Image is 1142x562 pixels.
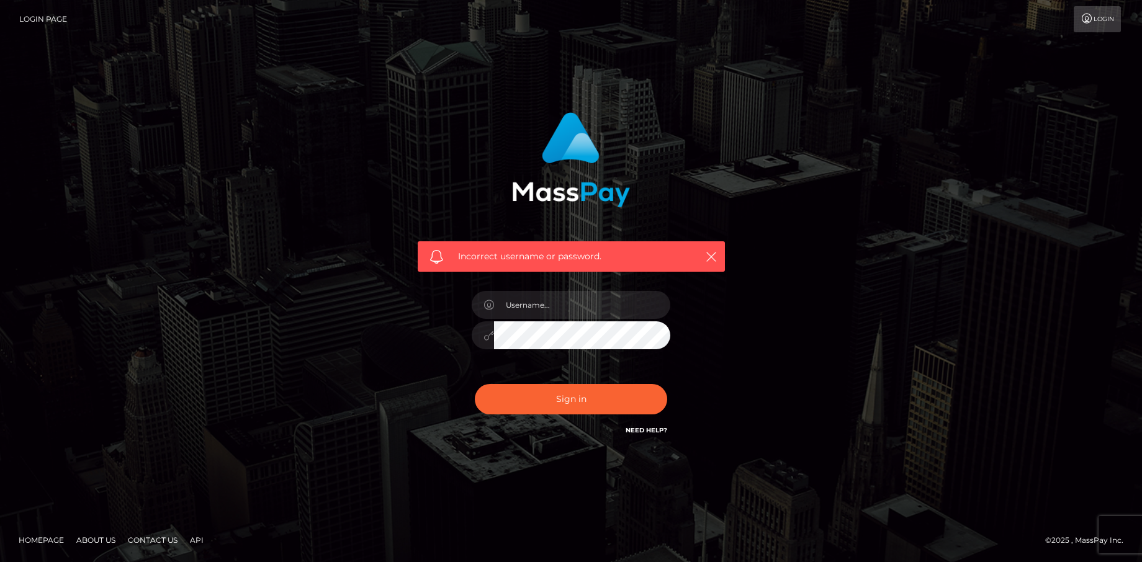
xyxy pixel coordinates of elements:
[626,426,667,434] a: Need Help?
[475,384,667,414] button: Sign in
[1045,533,1133,547] div: © 2025 , MassPay Inc.
[19,6,67,32] a: Login Page
[1074,6,1121,32] a: Login
[494,291,670,319] input: Username...
[458,250,685,263] span: Incorrect username or password.
[14,530,69,550] a: Homepage
[71,530,120,550] a: About Us
[123,530,182,550] a: Contact Us
[185,530,209,550] a: API
[512,112,630,207] img: MassPay Login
